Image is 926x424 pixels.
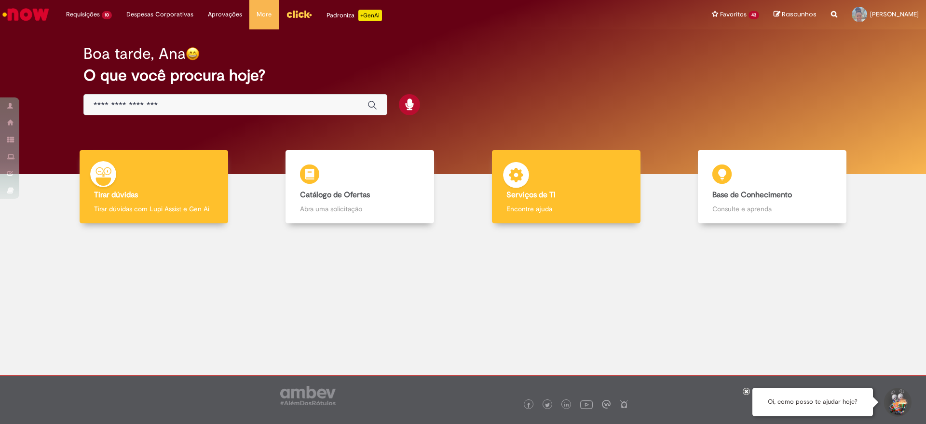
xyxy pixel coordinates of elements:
p: +GenAi [358,10,382,21]
p: Consulte e aprenda [712,204,832,214]
span: Favoritos [720,10,747,19]
h2: Boa tarde, Ana [83,45,186,62]
img: logo_footer_youtube.png [580,398,593,410]
p: Encontre ajuda [506,204,626,214]
img: happy-face.png [186,47,200,61]
span: Rascunhos [782,10,817,19]
img: click_logo_yellow_360x200.png [286,7,312,21]
img: logo_footer_twitter.png [545,403,550,408]
span: Aprovações [208,10,242,19]
img: logo_footer_workplace.png [602,400,611,409]
h2: O que você procura hoje? [83,67,843,84]
b: Serviços de TI [506,190,556,200]
a: Base de Conhecimento Consulte e aprenda [669,150,876,224]
b: Base de Conhecimento [712,190,792,200]
button: Iniciar Conversa de Suporte [883,388,912,417]
span: [PERSON_NAME] [870,10,919,18]
a: Catálogo de Ofertas Abra uma solicitação [257,150,463,224]
a: Rascunhos [774,10,817,19]
b: Tirar dúvidas [94,190,138,200]
p: Abra uma solicitação [300,204,420,214]
span: 10 [102,11,112,19]
a: Tirar dúvidas Tirar dúvidas com Lupi Assist e Gen Ai [51,150,257,224]
div: Padroniza [327,10,382,21]
p: Tirar dúvidas com Lupi Assist e Gen Ai [94,204,214,214]
img: logo_footer_ambev_rotulo_gray.png [280,386,336,405]
b: Catálogo de Ofertas [300,190,370,200]
span: More [257,10,272,19]
span: 43 [749,11,759,19]
span: Despesas Corporativas [126,10,193,19]
img: ServiceNow [1,5,51,24]
a: Serviços de TI Encontre ajuda [463,150,669,224]
img: logo_footer_naosei.png [620,400,628,409]
img: logo_footer_facebook.png [526,403,531,408]
img: logo_footer_linkedin.png [564,402,569,408]
span: Requisições [66,10,100,19]
div: Oi, como posso te ajudar hoje? [752,388,873,416]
